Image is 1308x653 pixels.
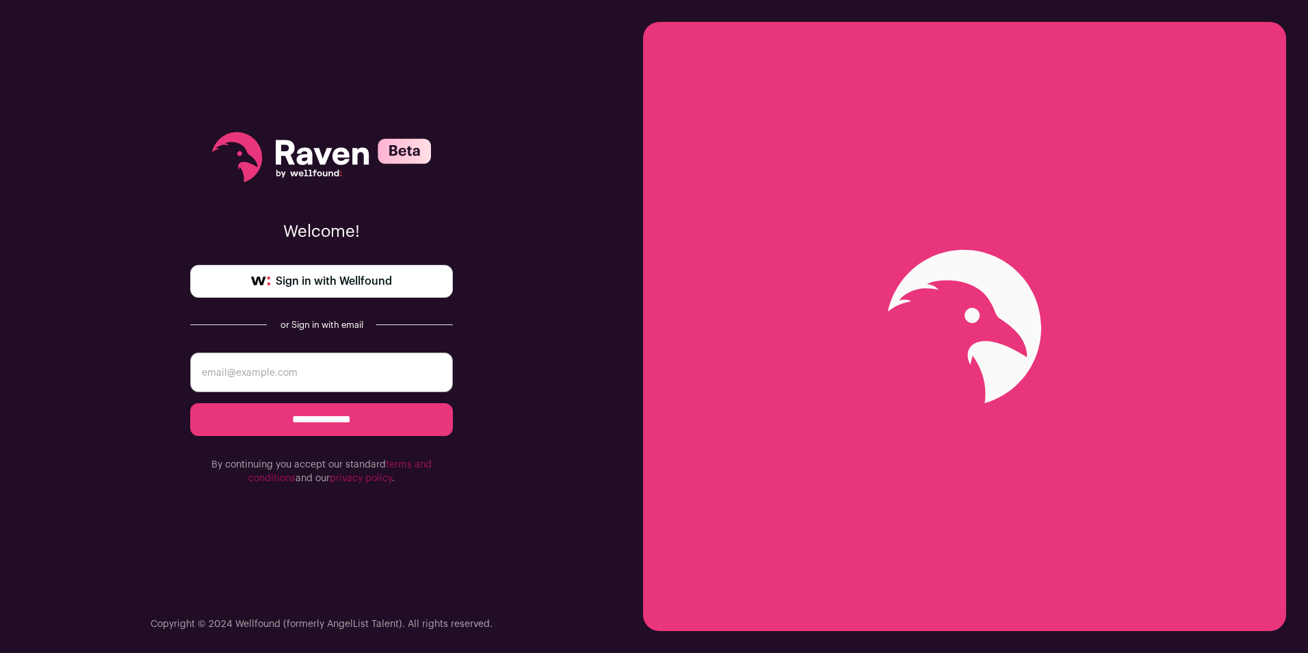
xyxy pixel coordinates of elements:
span: Sign in with Wellfound [276,273,392,290]
img: wellfound-symbol-flush-black-fb3c872781a75f747ccb3a119075da62bfe97bd399995f84a933054e44a575c4.png [251,277,270,286]
a: Sign in with Wellfound [190,265,453,298]
p: Welcome! [190,221,453,243]
div: or Sign in with email [278,320,365,331]
input: email@example.com [190,353,453,392]
a: privacy policy [330,474,392,483]
p: By continuing you accept our standard and our . [190,458,453,485]
a: terms and conditions [248,460,432,483]
p: Copyright © 2024 Wellfound (formerly AngelList Talent). All rights reserved. [151,617,493,631]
